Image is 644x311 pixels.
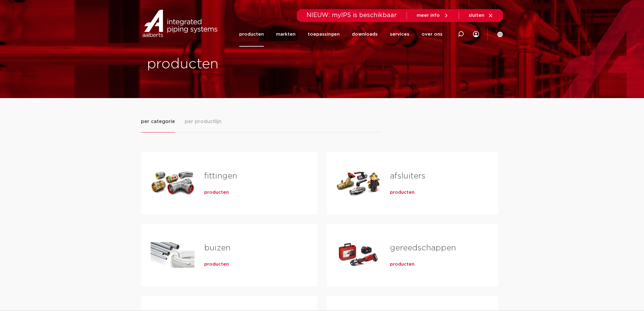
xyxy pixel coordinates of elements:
a: producten [390,189,415,196]
a: downloads [352,22,378,47]
span: meer info [417,13,440,18]
a: services [390,22,409,47]
a: buizen [204,244,230,252]
span: per productlijn [185,118,222,125]
a: gereedschappen [390,244,456,252]
a: producten [204,261,229,267]
div: my IPS [473,22,479,47]
span: sluiten [469,13,484,18]
a: markten [276,22,296,47]
span: per categorie [141,118,175,125]
a: over ons [422,22,443,47]
a: fittingen [204,172,237,180]
a: afsluiters [390,172,425,180]
span: NIEUW: myIPS is beschikbaar [306,12,397,18]
nav: Menu [239,22,443,47]
a: sluiten [469,13,493,18]
a: meer info [417,13,449,18]
a: producten [390,261,415,267]
a: producten [239,22,264,47]
a: toepassingen [308,22,340,47]
a: producten [204,189,229,196]
h1: producten [147,55,319,74]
